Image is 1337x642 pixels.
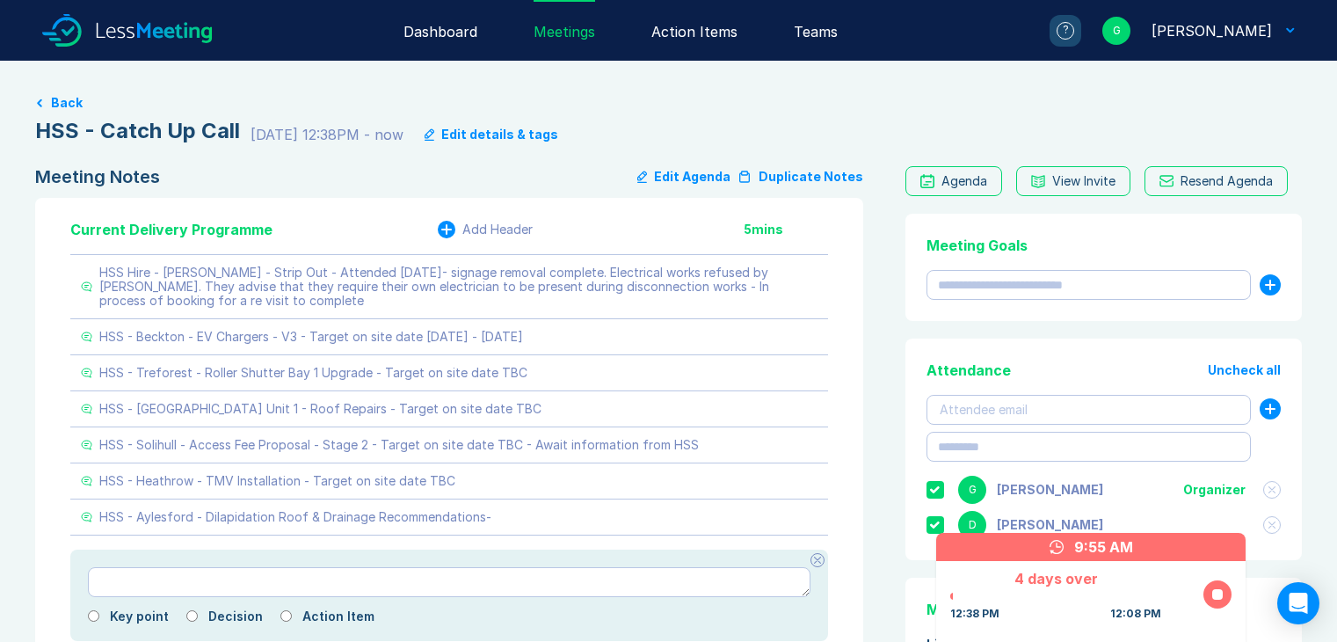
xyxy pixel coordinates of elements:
[251,124,403,145] div: [DATE] 12:38PM - now
[1028,15,1081,47] a: ?
[958,476,986,504] div: G
[99,330,523,344] div: HSS - Beckton - EV Chargers - V3 - Target on site date [DATE] - [DATE]
[1208,363,1281,377] button: Uncheck all
[905,166,1002,196] a: Agenda
[208,609,263,624] label: Decision
[35,166,160,187] div: Meeting Notes
[1144,166,1288,196] button: Resend Agenda
[1102,17,1130,45] div: G
[1074,536,1133,558] div: 9:55 AM
[462,223,533,237] div: Add Header
[744,223,828,237] div: 5 mins
[99,438,699,452] div: HSS - Solihull - Access Fee Proposal - Stage 2 - Target on site date TBC - Await information from...
[941,174,987,188] div: Agenda
[110,609,169,624] label: Key point
[950,607,999,621] div: 12:38 PM
[99,266,817,308] div: HSS Hire - [PERSON_NAME] - Strip Out - Attended [DATE]- signage removal complete. Electrical work...
[950,568,1161,589] div: 4 days over
[438,221,533,238] button: Add Header
[35,96,1302,110] a: Back
[637,166,730,187] button: Edit Agenda
[1110,607,1161,621] div: 12:08 PM
[997,518,1103,532] div: Danny Sisson
[99,510,491,524] div: HSS - Aylesford - Dilapidation Roof & Drainage Recommendations-
[926,360,1011,381] div: Attendance
[99,366,527,380] div: HSS - Treforest - Roller Shutter Bay 1 Upgrade - Target on site date TBC
[51,96,83,110] button: Back
[958,511,986,539] div: D
[1277,582,1319,624] div: Open Intercom Messenger
[302,609,374,624] label: Action Item
[1057,22,1074,40] div: ?
[1016,166,1130,196] button: View Invite
[1052,174,1115,188] div: View Invite
[1152,20,1272,41] div: Gemma White
[1181,174,1273,188] div: Resend Agenda
[926,599,1281,620] div: Meeting History
[35,117,240,145] div: HSS - Catch Up Call
[70,219,272,240] div: Current Delivery Programme
[99,474,455,488] div: HSS - Heathrow - TMV Installation - Target on site date TBC
[997,483,1103,497] div: Gemma White
[1183,483,1246,497] div: Organizer
[425,128,558,142] button: Edit details & tags
[738,166,863,187] button: Duplicate Notes
[926,235,1281,256] div: Meeting Goals
[441,128,558,142] div: Edit details & tags
[99,402,541,416] div: HSS - [GEOGRAPHIC_DATA] Unit 1 - Roof Repairs - Target on site date TBC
